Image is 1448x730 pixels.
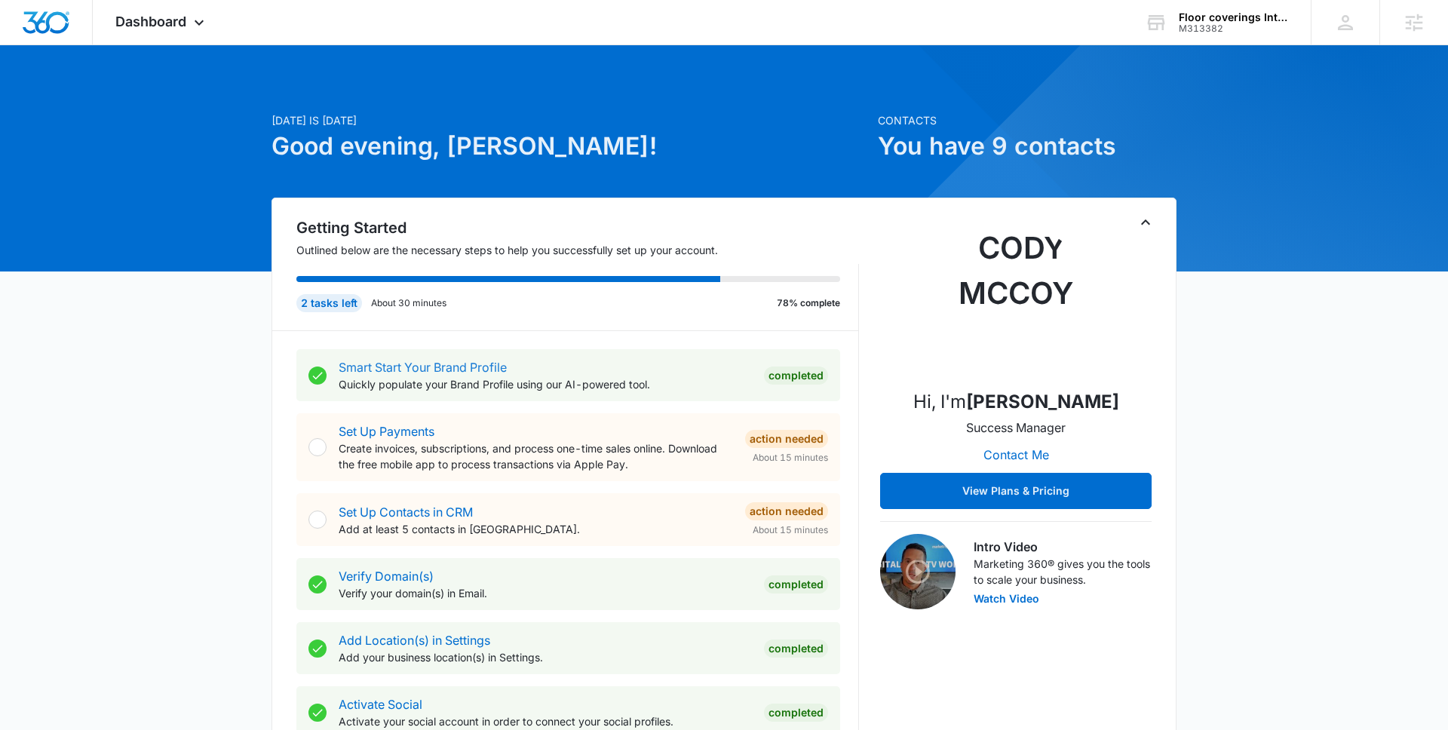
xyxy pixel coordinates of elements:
div: Completed [764,704,828,722]
h1: You have 9 contacts [878,128,1176,164]
h1: Good evening, [PERSON_NAME]! [271,128,869,164]
p: Add at least 5 contacts in [GEOGRAPHIC_DATA]. [339,521,733,537]
button: Watch Video [974,594,1039,604]
span: About 15 minutes [753,523,828,537]
div: Completed [764,367,828,385]
button: View Plans & Pricing [880,473,1152,509]
a: Verify Domain(s) [339,569,434,584]
button: Contact Me [968,437,1064,473]
p: Success Manager [966,419,1066,437]
p: Outlined below are the necessary steps to help you successfully set up your account. [296,242,859,258]
p: Contacts [878,112,1176,128]
a: Set Up Contacts in CRM [339,505,473,520]
p: Verify your domain(s) in Email. [339,585,752,601]
h3: Intro Video [974,538,1152,556]
h2: Getting Started [296,216,859,239]
p: 78% complete [777,296,840,310]
strong: [PERSON_NAME] [966,391,1119,413]
img: Intro Video [880,534,956,609]
p: Activate your social account in order to connect your social profiles. [339,713,752,729]
a: Set Up Payments [339,424,434,439]
p: Create invoices, subscriptions, and process one-time sales online. Download the free mobile app t... [339,440,733,472]
div: account name [1179,11,1289,23]
div: 2 tasks left [296,294,362,312]
p: About 30 minutes [371,296,446,310]
div: Completed [764,575,828,594]
div: Action Needed [745,502,828,520]
p: Quickly populate your Brand Profile using our AI-powered tool. [339,376,752,392]
a: Smart Start Your Brand Profile [339,360,507,375]
div: Action Needed [745,430,828,448]
p: Add your business location(s) in Settings. [339,649,752,665]
button: Toggle Collapse [1137,213,1155,232]
span: About 15 minutes [753,451,828,465]
span: Dashboard [115,14,186,29]
img: Cody McCoy [940,225,1091,376]
a: Activate Social [339,697,422,712]
p: [DATE] is [DATE] [271,112,869,128]
div: Completed [764,640,828,658]
p: Marketing 360® gives you the tools to scale your business. [974,556,1152,587]
p: Hi, I'm [913,388,1119,416]
a: Add Location(s) in Settings [339,633,490,648]
div: account id [1179,23,1289,34]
